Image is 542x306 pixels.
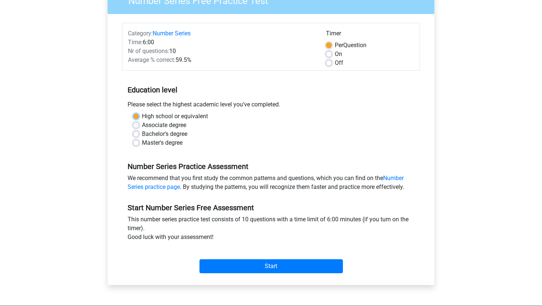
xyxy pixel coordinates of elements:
[335,50,342,59] label: On
[142,112,208,121] label: High school or equivalent
[122,100,420,112] div: Please select the highest academic level you’ve completed.
[199,259,343,273] input: Start
[128,39,143,46] span: Time:
[122,174,420,194] div: We recommend that you first study the common patterns and questions, which you can find on the . ...
[326,29,414,41] div: Timer
[335,59,343,67] label: Off
[122,38,320,47] div: 6:00
[142,121,186,130] label: Associate degree
[122,47,320,56] div: 10
[128,30,153,37] span: Category:
[122,215,420,245] div: This number series practice test consists of 10 questions with a time limit of 6:00 minutes (if y...
[335,41,366,50] label: Question
[122,56,320,64] div: 59.5%
[128,56,176,63] span: Average % correct:
[128,203,414,212] h5: Start Number Series Free Assessment
[335,42,343,49] span: Per
[142,130,187,138] label: Bachelor's degree
[128,48,169,54] span: Nr of questions:
[128,82,414,97] h5: Education level
[153,30,191,37] a: Number Series
[128,162,414,171] h5: Number Series Practice Assessment
[142,138,183,147] label: Master's degree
